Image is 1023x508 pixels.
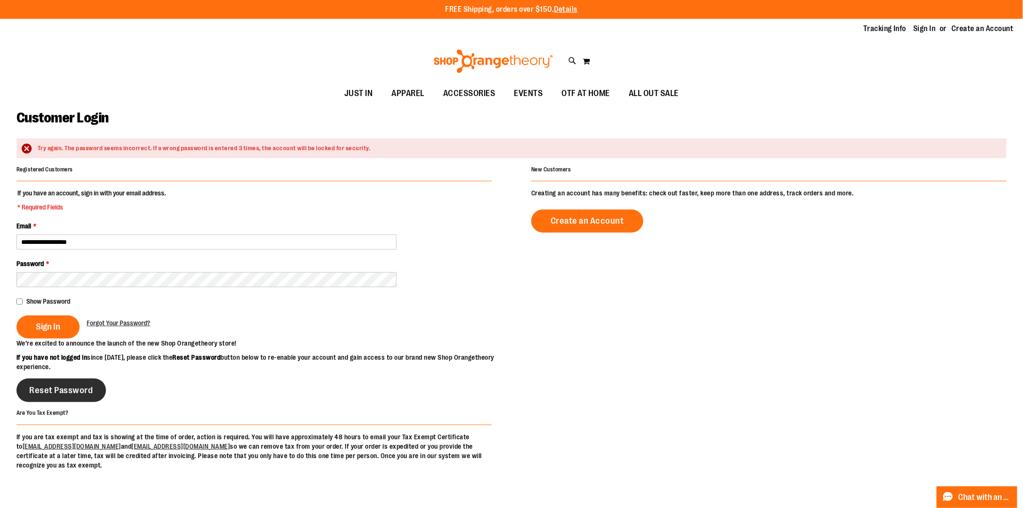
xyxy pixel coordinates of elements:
[16,166,73,173] strong: Registered Customers
[16,188,167,212] legend: If you have an account, sign in with your email address.
[16,339,511,348] p: We’re excited to announce the launch of the new Shop Orangetheory store!
[30,385,93,395] span: Reset Password
[16,379,106,402] a: Reset Password
[554,5,578,14] a: Details
[432,49,554,73] img: Shop Orangetheory
[514,83,543,104] span: EVENTS
[344,83,373,104] span: JUST IN
[87,319,150,327] span: Forgot Your Password?
[16,110,109,126] span: Customer Login
[629,83,679,104] span: ALL OUT SALE
[26,298,70,305] span: Show Password
[38,144,997,153] div: Try again. The password seems incorrect. If a wrong password is entered 3 times, the account will...
[952,24,1014,34] a: Create an Account
[958,493,1012,502] span: Chat with an Expert
[173,354,221,361] strong: Reset Password
[16,353,511,371] p: since [DATE], please click the button below to re-enable your account and gain access to our bran...
[16,410,69,416] strong: Are You Tax Exempt?
[36,322,60,332] span: Sign In
[23,443,121,450] a: [EMAIL_ADDRESS][DOMAIN_NAME]
[16,260,44,267] span: Password
[446,4,578,15] p: FREE Shipping, orders over $150.
[937,486,1018,508] button: Chat with an Expert
[17,202,166,212] span: * Required Fields
[551,216,624,226] span: Create an Account
[863,24,907,34] a: Tracking Info
[531,188,1007,198] p: Creating an account has many benefits: check out faster, keep more than one address, track orders...
[531,210,643,233] a: Create an Account
[87,318,150,328] a: Forgot Your Password?
[16,432,492,470] p: If you are tax exempt and tax is showing at the time of order, action is required. You will have ...
[16,222,31,230] span: Email
[16,315,80,339] button: Sign In
[562,83,610,104] span: OTF AT HOME
[531,166,571,173] strong: New Customers
[392,83,425,104] span: APPAREL
[16,354,88,361] strong: If you have not logged in
[443,83,495,104] span: ACCESSORIES
[132,443,230,450] a: [EMAIL_ADDRESS][DOMAIN_NAME]
[914,24,936,34] a: Sign In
